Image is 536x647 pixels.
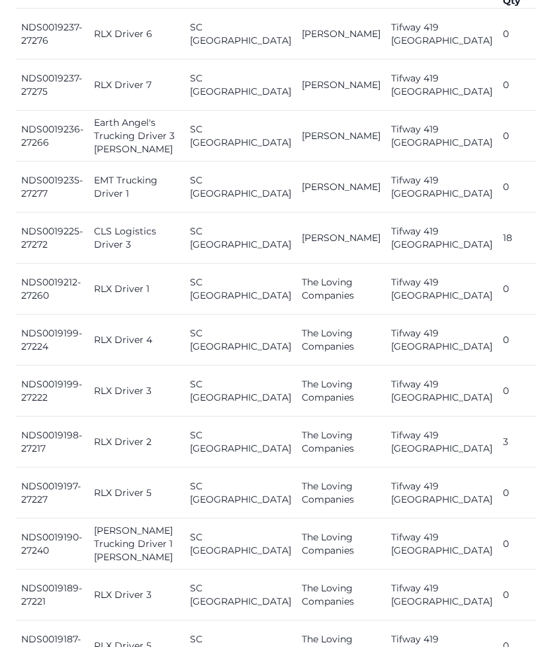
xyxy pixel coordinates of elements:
td: NDS0019198-27217 [16,417,89,468]
td: [PERSON_NAME] [296,111,386,162]
td: NDS0019199-27222 [16,366,89,417]
td: Tifway 419 [GEOGRAPHIC_DATA] [386,315,498,366]
td: NDS0019235-27277 [16,162,89,213]
td: NDS0019237-27275 [16,60,89,111]
td: NDS0019225-27272 [16,213,89,264]
td: Tifway 419 [GEOGRAPHIC_DATA] [386,468,498,519]
td: SC [GEOGRAPHIC_DATA] [185,570,296,621]
td: SC [GEOGRAPHIC_DATA] [185,264,296,315]
td: SC [GEOGRAPHIC_DATA] [185,366,296,417]
td: RLX Driver 5 [89,468,185,519]
td: RLX Driver 4 [89,315,185,366]
td: Tifway 419 [GEOGRAPHIC_DATA] [386,570,498,621]
td: RLX Driver 1 [89,264,185,315]
td: [PERSON_NAME] [296,9,386,60]
td: SC [GEOGRAPHIC_DATA] [185,9,296,60]
td: [PERSON_NAME] [296,60,386,111]
td: The Loving Companies [296,417,386,468]
td: The Loving Companies [296,468,386,519]
td: SC [GEOGRAPHIC_DATA] [185,417,296,468]
td: Tifway 419 [GEOGRAPHIC_DATA] [386,264,498,315]
td: The Loving Companies [296,366,386,417]
td: RLX Driver 7 [89,60,185,111]
td: The Loving Companies [296,519,386,570]
td: NDS0019189-27221 [16,570,89,621]
td: Tifway 419 [GEOGRAPHIC_DATA] [386,417,498,468]
td: [PERSON_NAME] Trucking Driver 1 [PERSON_NAME] [89,519,185,570]
td: Tifway 419 [GEOGRAPHIC_DATA] [386,9,498,60]
td: SC [GEOGRAPHIC_DATA] [185,519,296,570]
td: Tifway 419 [GEOGRAPHIC_DATA] [386,213,498,264]
td: SC [GEOGRAPHIC_DATA] [185,468,296,519]
td: SC [GEOGRAPHIC_DATA] [185,60,296,111]
td: NDS0019237-27276 [16,9,89,60]
td: [PERSON_NAME] [296,213,386,264]
td: RLX Driver 2 [89,417,185,468]
td: RLX Driver 3 [89,570,185,621]
td: SC [GEOGRAPHIC_DATA] [185,111,296,162]
td: NDS0019199-27224 [16,315,89,366]
td: Earth Angel's Trucking Driver 3 [PERSON_NAME] [89,111,185,162]
td: CLS Logistics Driver 3 [89,213,185,264]
td: The Loving Companies [296,264,386,315]
td: Tifway 419 [GEOGRAPHIC_DATA] [386,366,498,417]
td: NDS0019236-27266 [16,111,89,162]
td: Tifway 419 [GEOGRAPHIC_DATA] [386,111,498,162]
td: EMT Trucking Driver 1 [89,162,185,213]
td: RLX Driver 3 [89,366,185,417]
td: Tifway 419 [GEOGRAPHIC_DATA] [386,519,498,570]
td: NDS0019197-27227 [16,468,89,519]
td: Tifway 419 [GEOGRAPHIC_DATA] [386,162,498,213]
td: The Loving Companies [296,315,386,366]
td: [PERSON_NAME] [296,162,386,213]
td: RLX Driver 6 [89,9,185,60]
td: NDS0019212-27260 [16,264,89,315]
td: Tifway 419 [GEOGRAPHIC_DATA] [386,60,498,111]
td: SC [GEOGRAPHIC_DATA] [185,162,296,213]
td: The Loving Companies [296,570,386,621]
td: NDS0019190-27240 [16,519,89,570]
td: SC [GEOGRAPHIC_DATA] [185,315,296,366]
td: SC [GEOGRAPHIC_DATA] [185,213,296,264]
